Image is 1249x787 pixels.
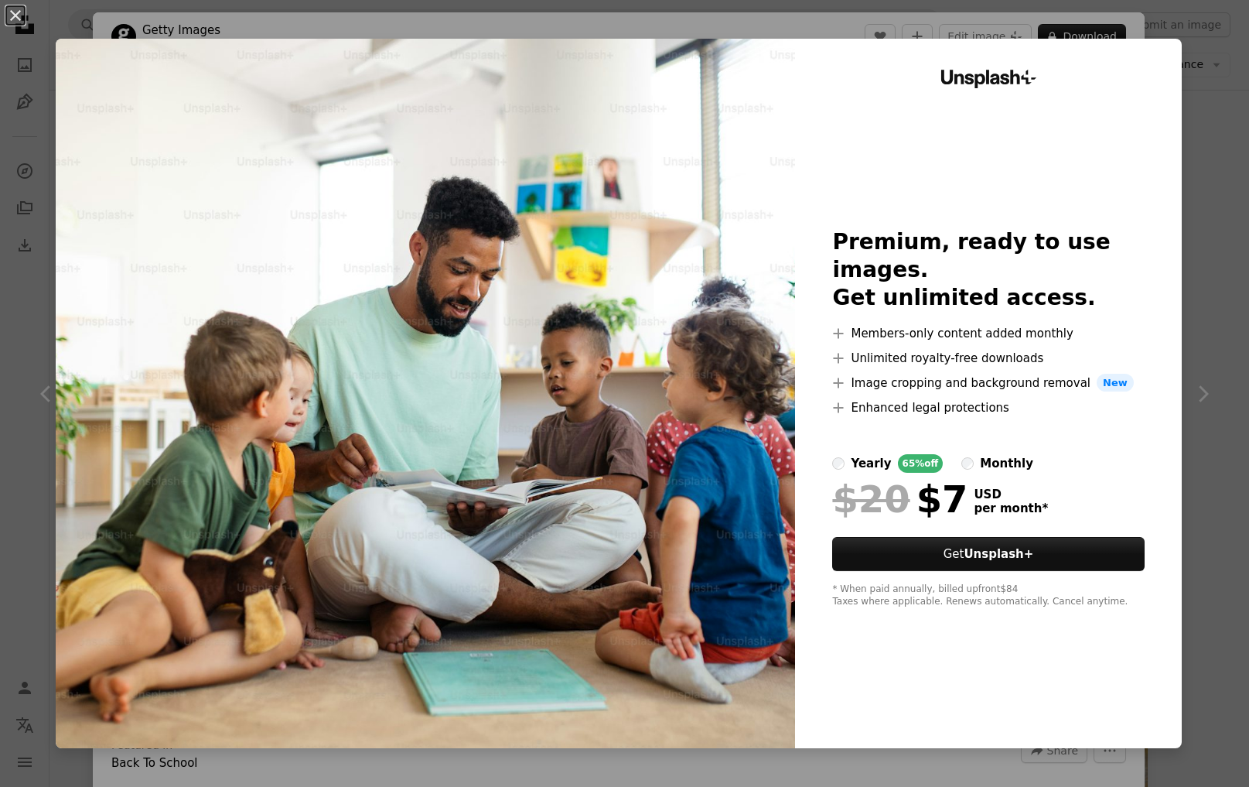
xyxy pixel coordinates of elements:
span: $20 [832,479,909,519]
div: $7 [832,479,967,519]
input: monthly [961,457,974,470]
div: 65% off [898,454,944,473]
div: yearly [851,454,891,473]
span: New [1097,374,1134,392]
li: Enhanced legal protections [832,399,1144,417]
span: USD [974,488,1048,501]
div: monthly [980,454,1033,473]
div: * When paid annually, billed upfront $84 Taxes where applicable. Renews automatically. Cancel any... [832,583,1144,608]
input: yearly65%off [832,457,845,470]
h2: Premium, ready to use images. Get unlimited access. [832,228,1144,312]
button: GetUnsplash+ [832,537,1144,571]
li: Unlimited royalty-free downloads [832,349,1144,368]
strong: Unsplash+ [964,547,1033,561]
span: per month * [974,501,1048,515]
li: Image cropping and background removal [832,374,1144,392]
li: Members-only content added monthly [832,324,1144,343]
